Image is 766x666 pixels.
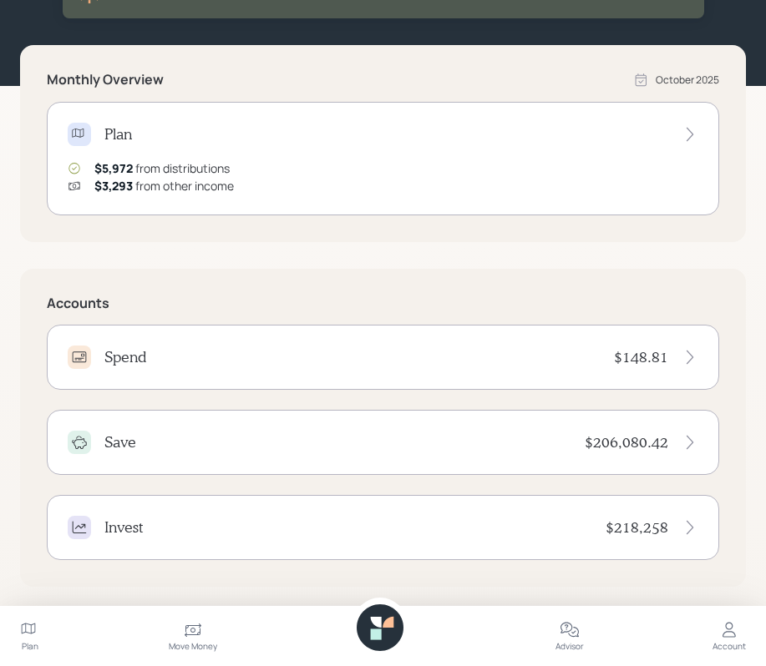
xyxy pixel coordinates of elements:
div: from other income [94,177,234,194]
span: $5,972 [94,160,133,176]
h4: Save [104,433,136,452]
div: Move Money [169,640,217,653]
h4: Invest [104,518,143,537]
div: October 2025 [656,73,719,88]
h4: $148.81 [614,348,668,366]
h4: Plan [104,125,132,144]
h4: Spend [104,348,147,366]
h5: Monthly Overview [47,72,164,88]
div: Account [713,640,746,653]
span: $3,293 [94,178,133,194]
div: Plan [22,640,38,653]
div: from distributions [94,159,230,177]
h4: $218,258 [606,518,668,537]
h5: Accounts [47,295,719,311]
h4: $206,080.42 [585,433,668,452]
div: Advisor [555,640,584,653]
